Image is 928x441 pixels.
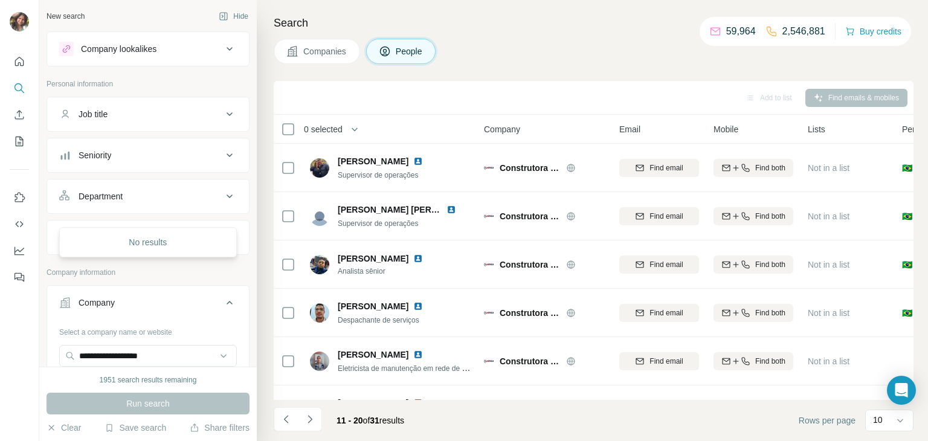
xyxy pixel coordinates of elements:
[310,207,329,226] img: Avatar
[714,256,793,274] button: Find both
[500,162,560,174] span: Construtora Energia
[484,163,494,173] img: Logo of Construtora Energia
[902,307,912,319] span: 🇧🇷
[338,171,418,179] span: Supervisor de operações
[10,51,29,72] button: Quick start
[338,398,408,408] span: [PERSON_NAME]
[79,108,108,120] div: Job title
[484,308,494,318] img: Logo of Construtora Energia
[808,260,849,269] span: Not in a list
[714,123,738,135] span: Mobile
[619,304,699,322] button: Find email
[338,363,500,373] span: Eletricista de manutenção em rede de distribuição.
[100,375,197,385] div: 1951 search results remaining
[338,316,419,324] span: Despachante de serviços
[10,266,29,288] button: Feedback
[274,14,913,31] h4: Search
[338,253,408,265] span: [PERSON_NAME]
[845,23,901,40] button: Buy credits
[210,7,257,25] button: Hide
[799,414,855,427] span: Rows per page
[755,163,785,173] span: Find both
[484,260,494,269] img: Logo of Construtora Energia
[873,414,883,426] p: 10
[500,259,560,271] span: Construtora Energia
[47,422,81,434] button: Clear
[10,213,29,235] button: Use Surfe API
[338,266,437,277] span: Analista sênior
[304,123,343,135] span: 0 selected
[81,43,156,55] div: Company lookalikes
[755,307,785,318] span: Find both
[338,301,408,311] span: [PERSON_NAME]
[396,45,424,57] span: People
[619,352,699,370] button: Find email
[755,356,785,367] span: Find both
[902,210,912,222] span: 🇧🇷
[808,123,825,135] span: Lists
[47,79,250,89] p: Personal information
[413,301,423,311] img: LinkedIn logo
[310,158,329,178] img: Avatar
[726,24,756,39] p: 59,964
[79,149,111,161] div: Seniority
[902,162,912,174] span: 🇧🇷
[310,352,329,371] img: Avatar
[500,210,560,222] span: Construtora Energia
[413,350,423,359] img: LinkedIn logo
[413,398,423,408] img: LinkedIn logo
[808,308,849,318] span: Not in a list
[190,422,250,434] button: Share filters
[338,155,408,167] span: [PERSON_NAME]
[887,376,916,405] div: Open Intercom Messenger
[619,159,699,177] button: Find email
[484,123,520,135] span: Company
[79,297,115,309] div: Company
[10,240,29,262] button: Dashboard
[10,12,29,31] img: Avatar
[500,307,560,319] span: Construtora Energia
[619,207,699,225] button: Find email
[62,230,234,254] div: No results
[303,45,347,57] span: Companies
[808,356,849,366] span: Not in a list
[47,288,249,322] button: Company
[59,322,237,338] div: Select a company name or website
[649,356,683,367] span: Find email
[47,267,250,278] p: Company information
[714,159,793,177] button: Find both
[47,223,249,252] button: Personal location
[310,255,329,274] img: Avatar
[413,156,423,166] img: LinkedIn logo
[714,207,793,225] button: Find both
[10,187,29,208] button: Use Surfe on LinkedIn
[310,400,329,419] img: Avatar
[619,123,640,135] span: Email
[47,34,249,63] button: Company lookalikes
[337,416,404,425] span: results
[337,416,363,425] span: 11 - 20
[274,407,298,431] button: Navigate to previous page
[413,254,423,263] img: LinkedIn logo
[47,100,249,129] button: Job title
[338,349,408,361] span: [PERSON_NAME]
[808,211,849,221] span: Not in a list
[484,356,494,366] img: Logo of Construtora Energia
[446,205,456,214] img: LinkedIn logo
[10,104,29,126] button: Enrich CSV
[47,11,85,22] div: New search
[619,256,699,274] button: Find email
[649,259,683,270] span: Find email
[310,303,329,323] img: Avatar
[714,352,793,370] button: Find both
[363,416,370,425] span: of
[338,219,418,228] span: Supervisor de operações
[649,163,683,173] span: Find email
[47,141,249,170] button: Seniority
[500,355,560,367] span: Construtora Energia
[338,205,482,214] span: [PERSON_NAME] [PERSON_NAME]
[808,163,849,173] span: Not in a list
[484,211,494,221] img: Logo of Construtora Energia
[649,211,683,222] span: Find email
[10,77,29,99] button: Search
